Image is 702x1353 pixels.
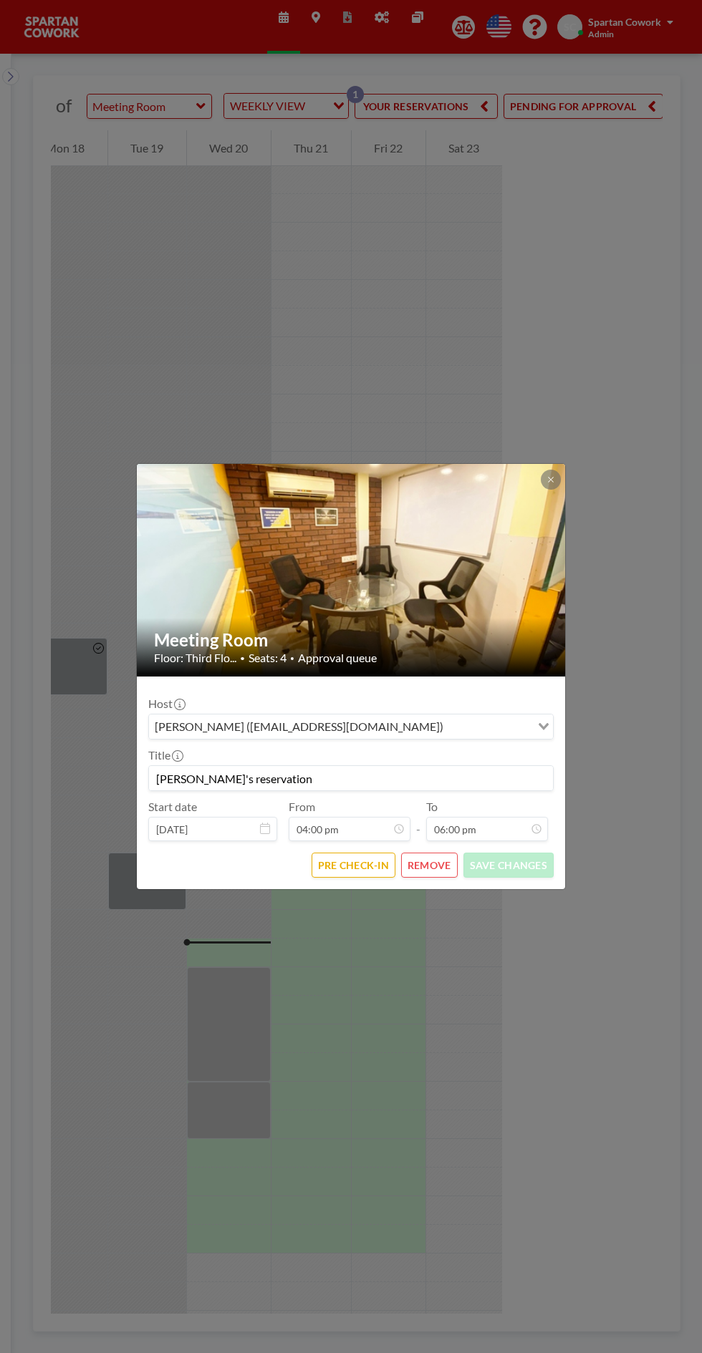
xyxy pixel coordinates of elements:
[448,717,529,736] input: Search for option
[149,766,553,790] input: (No title)
[298,651,377,665] span: Approval queue
[148,748,182,762] label: Title
[416,805,420,836] span: -
[401,853,458,878] button: REMOVE
[426,800,438,814] label: To
[148,697,184,711] label: Host
[154,629,549,651] h2: Meeting Room
[154,651,236,665] span: Floor: Third Flo...
[152,717,446,736] span: [PERSON_NAME] ([EMAIL_ADDRESS][DOMAIN_NAME])
[137,409,567,731] img: 537.jpg
[148,800,197,814] label: Start date
[463,853,554,878] button: SAVE CHANGES
[249,651,287,665] span: Seats: 4
[289,800,315,814] label: From
[149,714,553,739] div: Search for option
[290,654,294,663] span: •
[240,653,245,664] span: •
[312,853,395,878] button: PRE CHECK-IN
